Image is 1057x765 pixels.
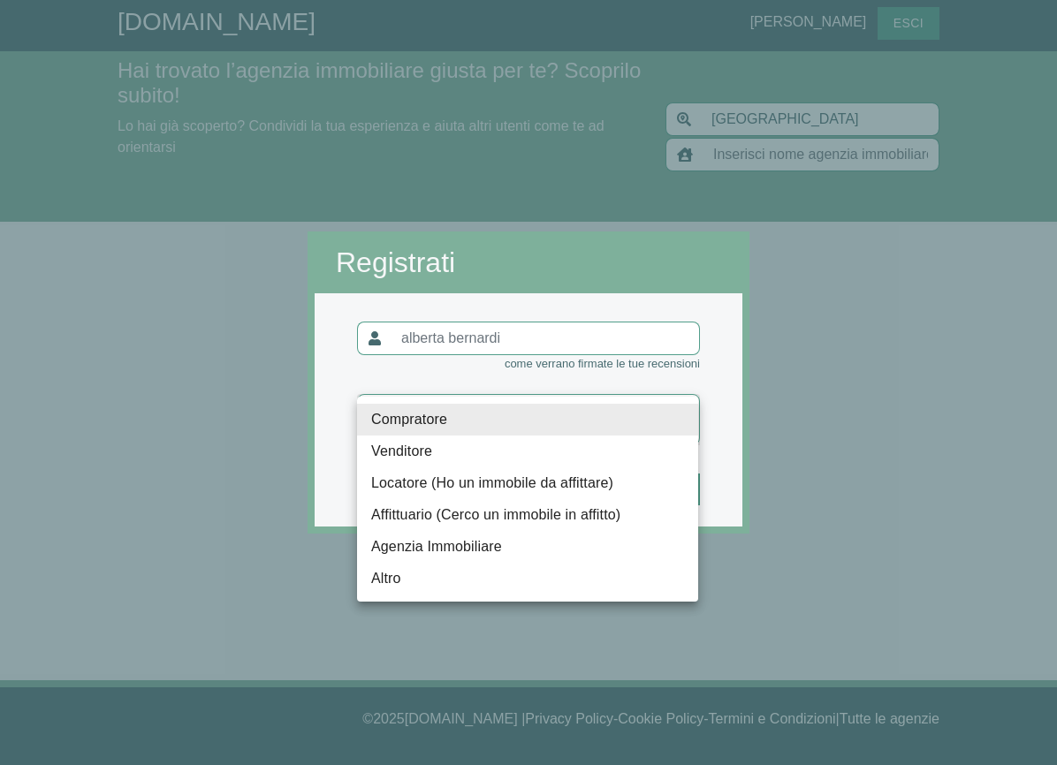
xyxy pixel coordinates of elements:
[357,404,698,436] li: Compratore
[357,531,698,563] li: Agenzia Immobiliare
[357,467,698,499] li: Locatore (Ho un immobile da affittare)
[357,436,698,467] li: Venditore
[357,563,698,595] li: Altro
[357,499,698,531] li: Affittuario (Cerco un immobile in affitto)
